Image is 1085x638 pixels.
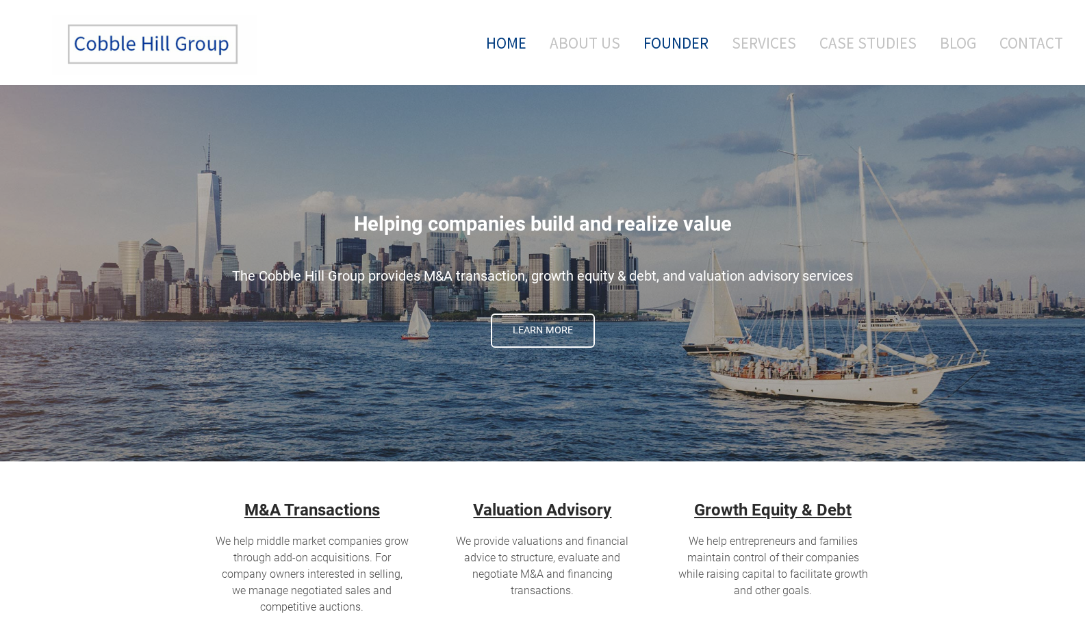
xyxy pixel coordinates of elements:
[722,14,806,71] a: Services
[465,14,537,71] a: Home
[244,500,380,520] u: M&A Transactions
[216,535,409,613] span: We help middle market companies grow through add-on acquisitions. For company owners interested i...
[678,535,868,597] span: We help entrepreneurs and families maintain control of their companies while raising capital to f...
[491,314,595,348] a: Learn More
[989,14,1063,71] a: Contact
[456,535,628,597] span: We provide valuations and financial advice to structure, evaluate and negotiate M&A and financing...
[473,500,611,520] a: Valuation Advisory
[354,212,732,235] span: Helping companies build and realize value
[633,14,719,71] a: Founder
[539,14,630,71] a: About Us
[809,14,927,71] a: Case Studies
[232,268,853,284] span: The Cobble Hill Group provides M&A transaction, growth equity & debt, and valuation advisory serv...
[52,14,257,75] img: The Cobble Hill Group LLC
[930,14,986,71] a: Blog
[694,500,852,520] strong: Growth Equity & Debt
[492,315,593,346] span: Learn More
